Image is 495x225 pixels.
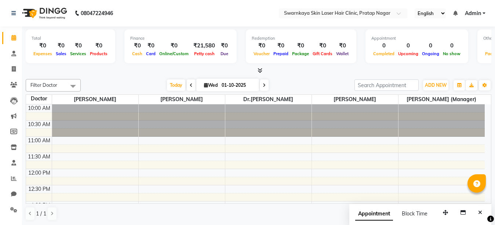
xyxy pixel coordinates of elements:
[225,95,312,104] span: Dr.[PERSON_NAME]
[32,42,54,50] div: ₹0
[192,51,216,56] span: Petty cash
[52,95,138,104] span: [PERSON_NAME]
[30,201,52,209] div: 1:00 PM
[54,51,68,56] span: Sales
[441,42,462,50] div: 0
[68,42,88,50] div: ₹0
[130,42,144,50] div: ₹0
[81,3,113,24] b: 08047224946
[32,51,54,56] span: Expenses
[144,51,157,56] span: Card
[202,82,219,88] span: Wed
[26,137,52,144] div: 11:00 AM
[464,196,488,218] iframe: chat widget
[252,42,272,50] div: ₹0
[252,51,272,56] span: Voucher
[465,10,481,17] span: Admin
[219,80,256,91] input: 2025-10-01
[190,42,218,50] div: ₹21,580
[371,51,396,56] span: Completed
[26,153,52,161] div: 11:30 AM
[88,42,109,50] div: ₹0
[371,35,462,42] div: Appointment
[420,42,441,50] div: 0
[420,51,441,56] span: Ongoing
[396,51,420,56] span: Upcoming
[130,35,231,42] div: Finance
[139,95,225,104] span: [PERSON_NAME]
[354,79,419,91] input: Search Appointment
[26,95,52,103] div: Doctor
[396,42,420,50] div: 0
[130,51,144,56] span: Cash
[68,51,88,56] span: Services
[157,51,190,56] span: Online/Custom
[54,42,68,50] div: ₹0
[290,42,311,50] div: ₹0
[402,210,427,217] span: Block Time
[26,104,52,112] div: 10:00 AM
[30,82,57,88] span: Filter Doctor
[27,169,52,177] div: 12:00 PM
[218,42,231,50] div: ₹0
[355,207,393,221] span: Appointment
[371,42,396,50] div: 0
[272,51,290,56] span: Prepaid
[425,82,447,88] span: ADD NEW
[88,51,109,56] span: Products
[26,121,52,128] div: 10:30 AM
[423,80,448,90] button: ADD NEW
[334,42,350,50] div: ₹0
[219,51,230,56] span: Due
[441,51,462,56] span: No show
[252,35,350,42] div: Redemption
[157,42,190,50] div: ₹0
[27,185,52,193] div: 12:30 PM
[32,35,109,42] div: Total
[312,95,398,104] span: [PERSON_NAME]
[36,210,46,218] span: 1 / 1
[398,95,485,104] span: [PERSON_NAME] (Manager)
[334,51,350,56] span: Wallet
[167,79,185,91] span: Today
[272,42,290,50] div: ₹0
[144,42,157,50] div: ₹0
[311,51,334,56] span: Gift Cards
[311,42,334,50] div: ₹0
[290,51,311,56] span: Package
[19,3,69,24] img: logo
